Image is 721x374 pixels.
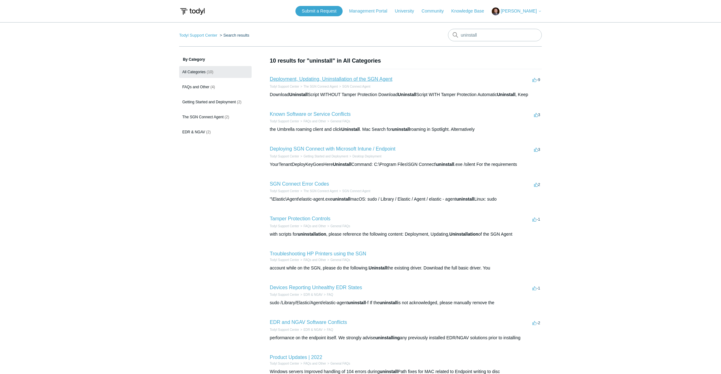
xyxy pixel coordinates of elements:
[179,6,206,17] img: Todyl Support Center Help Center home page
[333,162,351,167] em: Uninstall
[270,216,330,221] a: Tamper Protection Controls
[179,96,252,108] a: Getting Started and Deployment (2)
[304,293,323,296] a: EDR & NGAV
[534,147,540,152] span: 3
[270,57,542,65] h1: 10 results for "uninstall" in All Categories
[299,189,338,193] li: The SGN Connect Agent
[342,85,371,88] a: SGN Connect Agent
[327,328,333,331] a: FAQ
[299,292,323,297] li: EDR & NGAV
[179,111,252,123] a: The SGN Connect Agent (2)
[237,100,242,104] span: (2)
[534,112,540,117] span: 3
[182,100,236,104] span: Getting Started and Deployment
[330,362,350,365] a: General FAQs
[270,258,299,262] li: Todyl Support Center
[295,6,343,16] a: Submit a Request
[270,155,299,158] a: Todyl Support Center
[304,85,338,88] a: The SGN Connect Agent
[270,146,396,151] a: Deploying SGN Connect with Microsoft Intune / Endpoint
[179,81,252,93] a: FAQs and Other (4)
[338,189,371,193] li: SGN Connect Agent
[206,130,211,134] span: (2)
[270,189,299,193] a: Todyl Support Center
[330,258,350,262] a: General FAQs
[501,8,537,13] span: [PERSON_NAME]
[270,154,299,159] li: Todyl Support Center
[270,265,542,271] div: account while on the SGN, please do the following. the existing driver. Download the full basic d...
[270,84,299,89] li: Todyl Support Center
[270,285,362,290] a: Devices Reporting Unhealthy EDR States
[270,328,299,331] a: Todyl Support Center
[451,8,491,14] a: Knowledge Base
[219,33,250,38] li: Search results
[304,189,338,193] a: The SGN Connect Agent
[270,300,542,306] div: sudo /Library/Elastic/Agent/elastic-agent -f If the is not acknowledged, please manually remove the
[338,84,371,89] li: SGN Connect Agent
[375,335,400,340] em: uninstalling
[210,85,215,89] span: (4)
[270,119,299,124] li: Todyl Support Center
[179,126,252,138] a: EDR & NGAV (2)
[270,292,299,297] li: Todyl Support Center
[304,120,326,123] a: FAQs and Other
[207,70,213,74] span: (10)
[298,232,326,237] em: uninstallation
[182,130,205,134] span: EDR & NGAV
[182,115,224,119] span: The SGN Connect Agent
[304,224,326,228] a: FAQs and Other
[349,8,394,14] a: Management Portal
[448,29,542,41] input: Search
[270,258,299,262] a: Todyl Support Center
[299,84,338,89] li: The SGN Connect Agent
[534,182,540,187] span: 2
[395,8,420,14] a: University
[224,115,229,119] span: (2)
[270,85,299,88] a: Todyl Support Center
[497,92,516,97] em: Uninstall
[182,70,206,74] span: All Categories
[270,293,299,296] a: Todyl Support Center
[380,300,398,305] em: uninstall
[436,162,455,167] em: uninstall
[353,155,382,158] a: Desktop Deployment
[341,127,360,132] em: Uninstall
[332,197,350,202] em: uninstall
[304,258,326,262] a: FAQs and Other
[348,300,366,305] em: uninstall
[449,232,478,237] em: Uninstallation
[299,154,348,159] li: Getting Started and Deployment
[270,355,322,360] a: Product Updates | 2022
[304,362,326,365] a: FAQs and Other
[304,328,323,331] a: EDR & NGAV
[270,361,299,366] li: Todyl Support Center
[330,224,350,228] a: General FAQs
[532,286,540,290] span: -1
[270,327,299,332] li: Todyl Support Center
[270,335,542,341] div: performance on the endpoint itself. We strongly advise any previously installed EDR/NGAV solution...
[422,8,450,14] a: Community
[270,120,299,123] a: Todyl Support Center
[326,224,350,228] li: General FAQs
[270,126,542,133] div: the Umbrella roaming client and click . Mac Search for roaming in Spotlight. Alternatively
[392,127,410,132] em: uninstall
[398,92,416,97] em: Uninstall
[327,293,333,296] a: FAQ
[348,154,382,159] li: Desktop Deployment
[326,361,350,366] li: General FAQs
[179,66,252,78] a: All Categories (10)
[532,77,540,82] span: -9
[323,292,333,297] li: FAQ
[326,258,350,262] li: General FAQs
[270,224,299,228] li: Todyl Support Center
[270,362,299,365] a: Todyl Support Center
[270,251,366,256] a: Troubleshooting HP Printers using the SGN
[270,181,329,187] a: SGN Connect Error Codes
[182,85,209,89] span: FAQs and Other
[270,76,392,82] a: Deployment, Updating, Uninstallation of the SGN Agent
[342,189,371,193] a: SGN Connect Agent
[179,33,217,38] a: Todyl Support Center
[289,92,308,97] em: Uninstall
[532,217,540,222] span: -1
